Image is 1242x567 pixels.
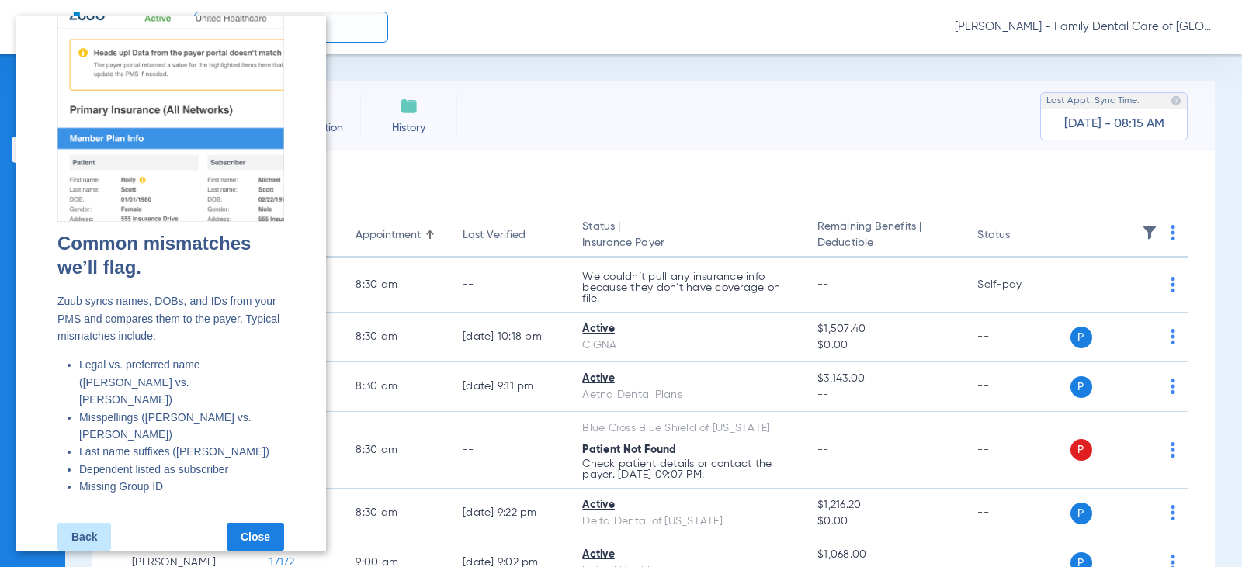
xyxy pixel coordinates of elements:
div: Active [582,497,793,513]
li: Missing Group ID [64,462,269,479]
img: last sync help info [1171,95,1181,106]
h2: Common mismatches we’ll flag. [42,216,269,264]
img: group-dot-blue.svg [1171,505,1175,520]
img: Zuub Logo [31,12,85,39]
div: Last Verified [463,227,526,244]
td: -- [965,489,1070,538]
img: filter.svg [1142,225,1157,240]
span: [DATE] - 08:15 AM [1064,116,1164,132]
td: [DATE] 9:22 PM [450,489,570,538]
td: -- [450,258,570,313]
li: Dependent listed as subscriber [64,445,269,462]
span: Deductible [817,235,952,251]
div: Last Verified [463,227,557,244]
a: Close [211,507,269,535]
th: Status | [570,214,805,258]
span: -- [817,444,829,455]
td: 8:30 AM [343,412,450,489]
td: [DATE] 9:11 PM [450,362,570,412]
li: Legal vs. preferred name ([PERSON_NAME] vs. [PERSON_NAME]) [64,341,269,392]
span: P [1070,503,1092,524]
div: CIGNA [582,337,793,354]
div: Delta Dental of [US_STATE] [582,513,793,530]
div: Appointment [356,227,438,244]
div: Active [582,547,793,563]
span: P [1070,327,1092,348]
p: Zuub syncs names, DOBs, and IDs from your PMS and compares them to the payer. Typical mismatches ... [42,277,269,329]
img: group-dot-blue.svg [1171,225,1175,240]
th: Remaining Benefits | [805,214,965,258]
span: -- [817,387,952,403]
td: 8:30 AM [343,313,450,362]
div: Appointment [356,227,421,244]
span: Insurance Payer [582,235,793,251]
td: 8:30 AM [343,258,450,313]
span: $0.00 [817,337,952,354]
span: Patient Not Found [582,444,676,455]
span: $0.00 [817,513,952,530]
td: 8:30 AM [343,362,450,412]
span: History [372,120,446,136]
td: 8:30 AM [343,489,450,538]
span: P [1070,376,1092,398]
img: group-dot-blue.svg [1171,379,1175,394]
div: Blue Cross Blue Shield of [US_STATE] [582,420,793,437]
span: [PERSON_NAME] - Family Dental Care of [GEOGRAPHIC_DATA] [955,19,1211,35]
span: $1,216.20 [817,497,952,513]
p: We couldn’t pull any insurance info because they don’t have coverage on file. [582,271,793,304]
td: -- [450,412,570,489]
span: P [1070,439,1092,461]
th: Status [965,214,1070,258]
img: group-dot-blue.svg [1171,277,1175,292]
div: Active [582,321,793,337]
div: Aetna Dental Plans [582,387,793,403]
span: $1,068.00 [817,547,952,563]
td: -- [965,313,1070,362]
li: Last name suffixes ([PERSON_NAME]) [64,427,269,444]
p: Check patient details or contact the payer. [DATE] 09:07 PM. [582,458,793,480]
span: Last Appt. Sync Time: [1046,93,1140,109]
td: -- [965,362,1070,412]
span: -- [817,279,829,290]
td: [DATE] 10:18 PM [450,313,570,362]
img: group-dot-blue.svg [1171,329,1175,344]
div: Active [582,371,793,387]
a: Back [42,507,95,535]
img: History [400,97,418,116]
span: $3,143.00 [817,371,952,387]
img: group-dot-blue.svg [1171,442,1175,458]
input: Search for patients [194,12,388,43]
li: Misspellings ([PERSON_NAME] vs. [PERSON_NAME]) [64,393,269,428]
span: $1,507.40 [817,321,952,337]
td: Self-pay [965,258,1070,313]
td: -- [965,412,1070,489]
